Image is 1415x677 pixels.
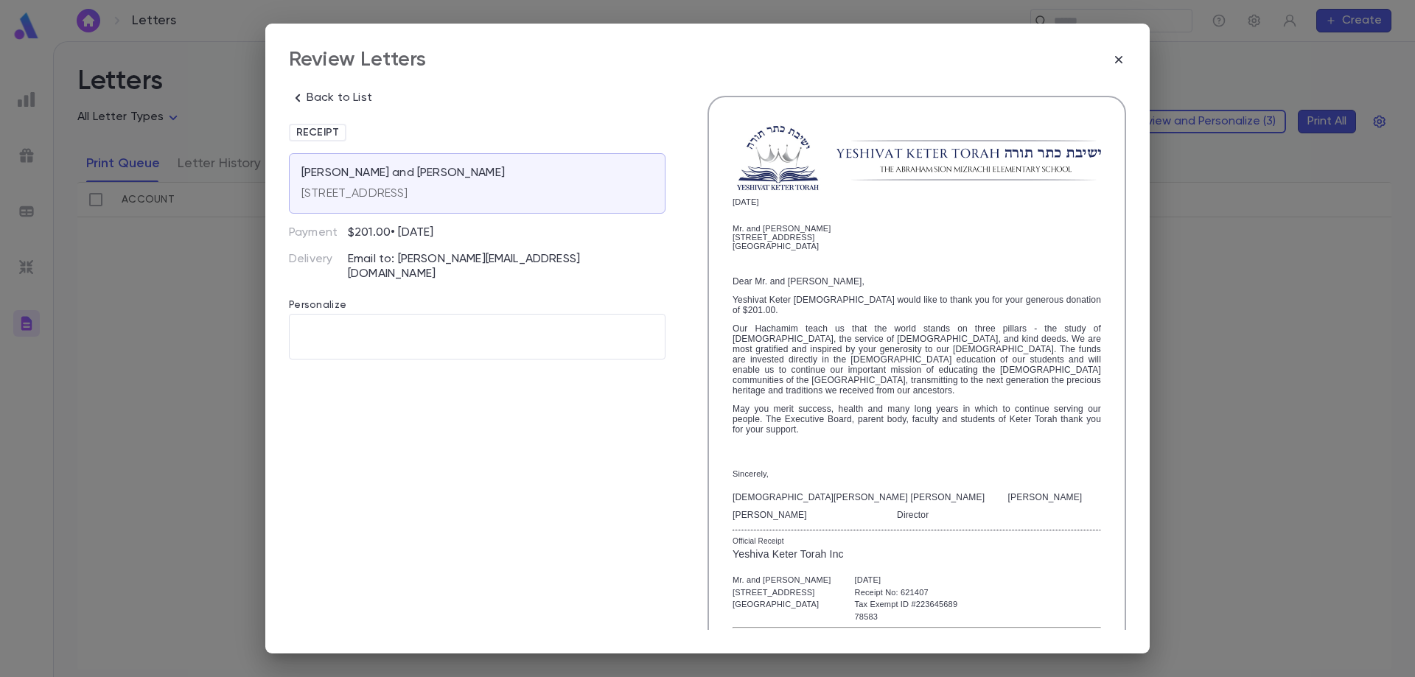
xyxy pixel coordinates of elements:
[733,536,1101,547] div: Official Receipt
[733,276,864,287] span: Dear Mr. and [PERSON_NAME],
[307,91,372,105] p: Back to List
[733,492,1082,502] span: [DEMOGRAPHIC_DATA][PERSON_NAME] [PERSON_NAME] [PERSON_NAME]
[733,574,831,586] div: Mr. and [PERSON_NAME]
[289,252,348,281] p: Delivery
[855,586,958,599] div: Receipt No: 621407
[301,186,408,201] p: [STREET_ADDRESS]
[733,547,1101,562] div: Yeshiva Keter Torah Inc
[733,586,831,599] div: [STREET_ADDRESS]
[733,404,1101,435] span: May you merit success, health and many long years in which to continue serving our people. The Ex...
[733,224,1101,233] div: Mr. and [PERSON_NAME]
[733,469,1101,478] div: Sincerely,
[289,47,426,72] div: Review Letters
[733,323,1101,396] span: Our Hachamim teach us that the world stands on three pillars - the study of [DEMOGRAPHIC_DATA], t...
[733,233,1101,242] div: [STREET_ADDRESS]
[733,510,929,520] span: [PERSON_NAME] Director
[290,127,345,138] span: Receipt
[855,598,958,611] div: Tax Exempt ID #223645689
[289,281,665,314] p: Personalize
[733,295,1101,315] span: Yeshivat Keter [DEMOGRAPHIC_DATA] would like to thank you for your generous donation of $201.00.
[733,121,1101,191] img: keter h final.png
[855,611,958,623] div: 78583
[301,166,505,180] p: [PERSON_NAME] and [PERSON_NAME]
[733,197,1101,206] div: [DATE]
[348,252,665,281] p: Email to: [PERSON_NAME][EMAIL_ADDRESS][DOMAIN_NAME]
[733,598,831,611] div: [GEOGRAPHIC_DATA]
[277,84,384,112] button: Back to List
[733,242,1101,250] div: [GEOGRAPHIC_DATA]
[855,574,958,586] div: [DATE]
[289,225,348,240] p: Payment
[348,225,433,240] p: $201.00 • [DATE]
